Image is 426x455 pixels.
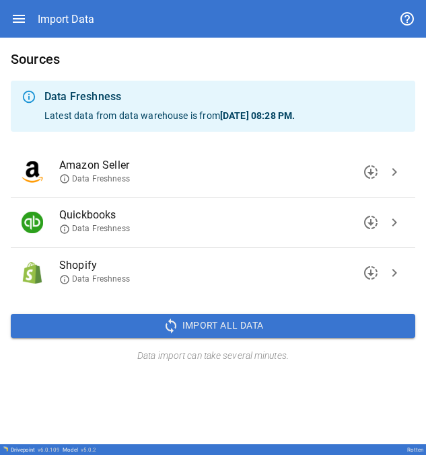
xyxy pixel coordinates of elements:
[182,317,264,334] span: Import All Data
[59,223,130,235] span: Data Freshness
[11,48,415,70] h6: Sources
[22,212,43,233] img: Quickbooks
[59,257,383,274] span: Shopify
[386,265,402,281] span: chevron_right
[386,214,402,231] span: chevron_right
[59,274,130,285] span: Data Freshness
[407,447,423,453] div: Rotten
[11,349,415,364] h6: Data import can take several minutes.
[59,157,383,173] span: Amazon Seller
[38,447,60,453] span: v 6.0.109
[363,265,379,281] span: downloading
[11,314,415,338] button: Import All Data
[63,447,96,453] div: Model
[163,318,179,334] span: sync
[59,173,130,185] span: Data Freshness
[22,161,43,183] img: Amazon Seller
[59,207,383,223] span: Quickbooks
[44,109,404,122] p: Latest data from data warehouse is from
[44,89,404,105] div: Data Freshness
[11,447,60,453] div: Drivepoint
[81,447,96,453] span: v 5.0.2
[38,13,94,26] div: Import Data
[3,446,8,452] img: Drivepoint
[363,164,379,180] span: downloading
[386,164,402,180] span: chevron_right
[363,214,379,231] span: downloading
[220,110,295,121] b: [DATE] 08:28 PM .
[22,262,43,284] img: Shopify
